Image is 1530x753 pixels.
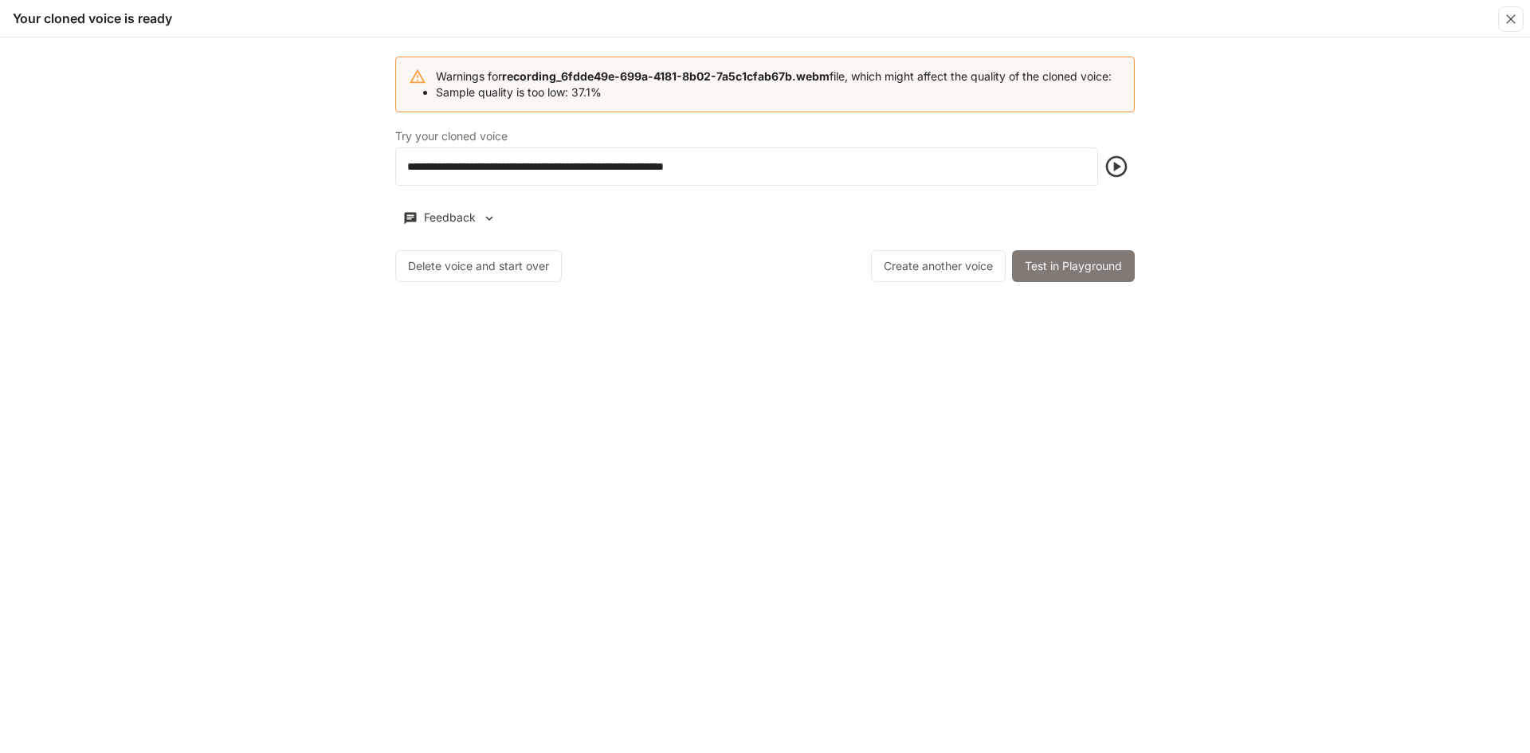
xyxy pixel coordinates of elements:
[395,205,504,231] button: Feedback
[395,131,508,142] p: Try your cloned voice
[871,250,1006,282] button: Create another voice
[502,69,830,83] b: recording_6fdde49e-699a-4181-8b02-7a5c1cfab67b.webm
[13,10,172,27] h5: Your cloned voice is ready
[436,62,1112,107] div: Warnings for file, which might affect the quality of the cloned voice:
[1012,250,1135,282] button: Test in Playground
[395,250,562,282] button: Delete voice and start over
[436,84,1112,100] li: Sample quality is too low: 37.1%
